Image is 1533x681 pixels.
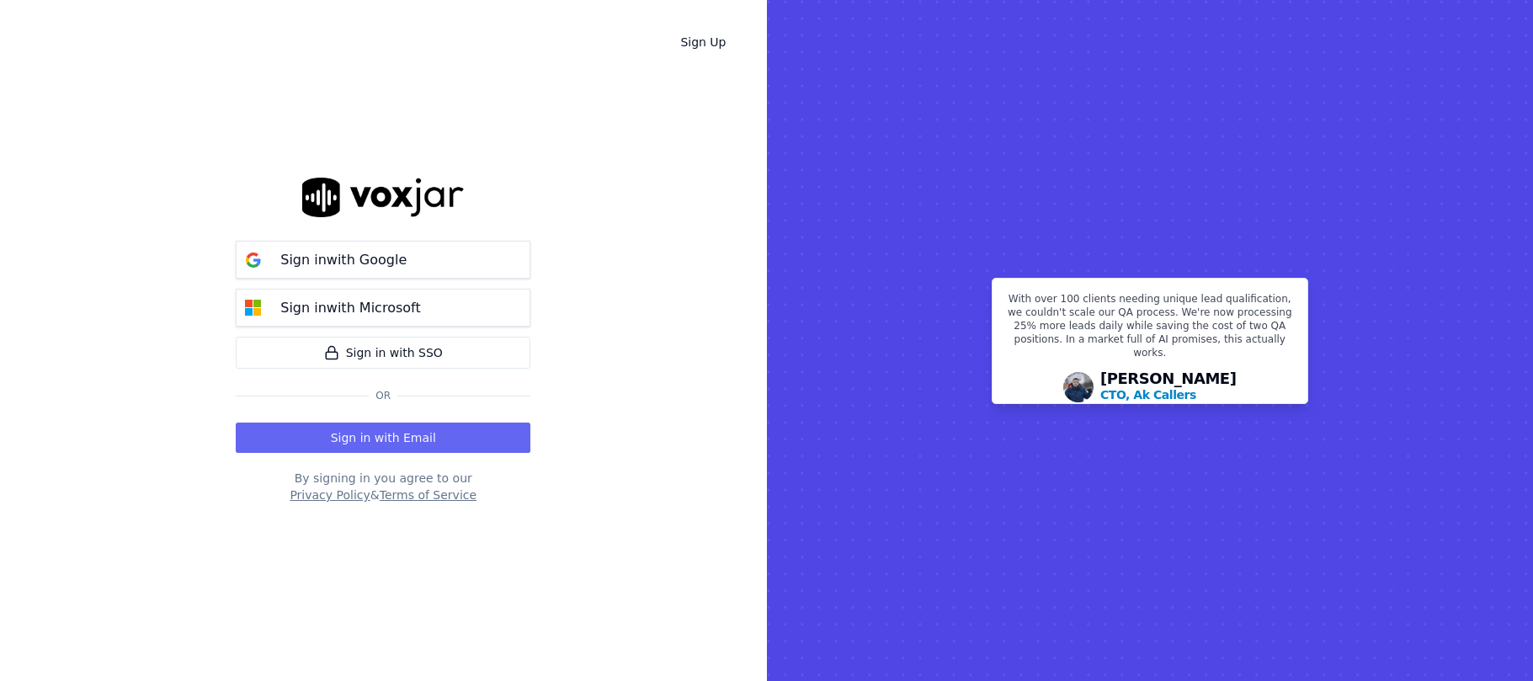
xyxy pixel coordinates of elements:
img: logo [302,178,464,217]
span: Or [369,389,397,402]
button: Sign inwith Microsoft [236,289,530,327]
img: microsoft Sign in button [237,291,270,325]
button: Terms of Service [380,487,476,503]
div: By signing in you agree to our & [236,470,530,503]
div: [PERSON_NAME] [1100,371,1237,403]
a: Sign Up [667,27,739,57]
button: Privacy Policy [290,487,370,503]
p: With over 100 clients needing unique lead qualification, we couldn't scale our QA process. We're ... [1003,292,1297,366]
p: Sign in with Microsoft [280,298,420,318]
a: Sign in with SSO [236,337,530,369]
p: CTO, Ak Callers [1100,386,1196,403]
img: Avatar [1063,372,1094,402]
button: Sign in with Email [236,423,530,453]
p: Sign in with Google [280,250,407,270]
img: google Sign in button [237,243,270,277]
button: Sign inwith Google [236,241,530,279]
